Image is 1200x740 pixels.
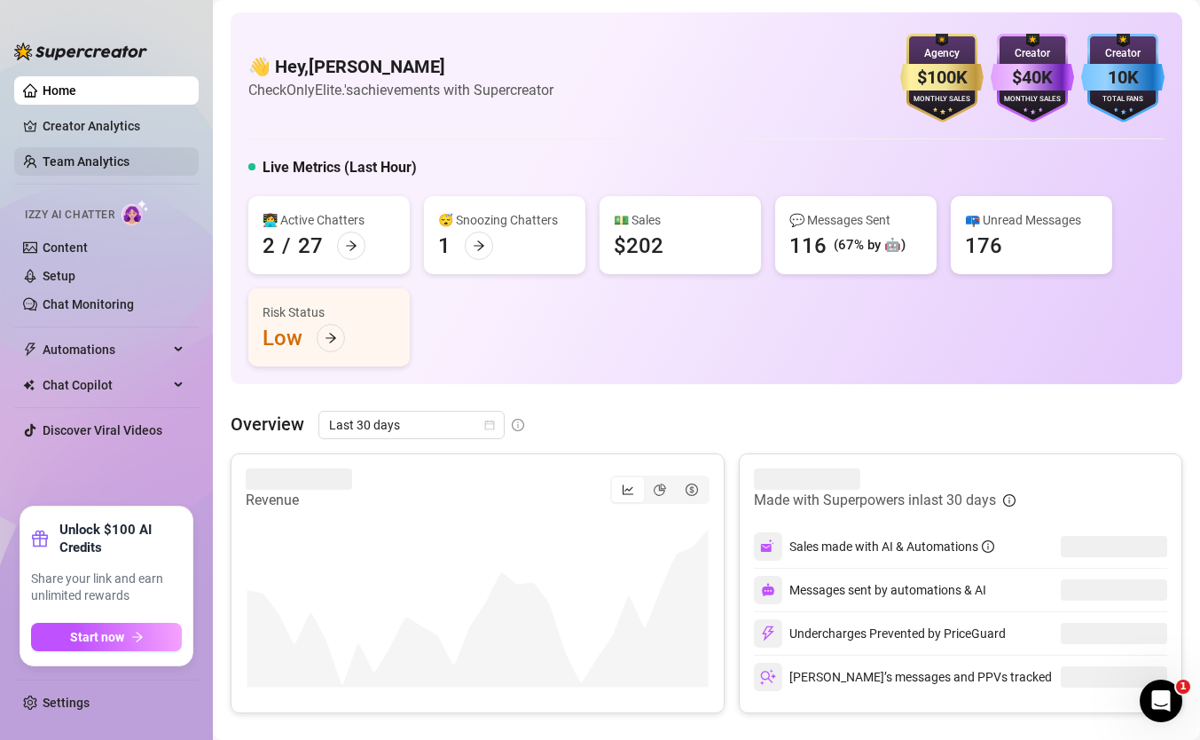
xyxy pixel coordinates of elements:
img: purple-badge-B9DA21FR.svg [991,34,1074,122]
button: Start nowarrow-right [31,623,182,651]
span: pie-chart [654,484,666,496]
a: Creator Analytics [43,112,184,140]
div: 💬 Messages Sent [789,210,922,230]
strong: Unlock $100 AI Credits [59,521,182,556]
div: 2 [263,232,275,260]
div: Monthly Sales [900,94,984,106]
div: $100K [900,64,984,91]
span: thunderbolt [23,342,37,357]
div: 😴 Snoozing Chatters [438,210,571,230]
div: [PERSON_NAME]’s messages and PPVs tracked [754,663,1052,691]
span: gift [31,530,49,547]
article: Revenue [246,490,352,511]
img: logo-BBDzfeDw.svg [14,43,147,60]
div: Agency [900,45,984,62]
img: svg%3e [760,539,776,555]
div: Messages sent by automations & AI [754,576,986,604]
article: Made with Superpowers in last 30 days [754,490,996,511]
a: Home [43,83,76,98]
span: Last 30 days [329,412,494,438]
span: Chat Copilot [43,371,169,399]
h5: Live Metrics (Last Hour) [263,157,417,178]
span: dollar-circle [686,484,698,496]
div: 176 [965,232,1002,260]
div: (67% by 🤖) [834,235,906,256]
div: 116 [789,232,827,260]
div: Risk Status [263,303,396,322]
a: Team Analytics [43,154,129,169]
span: info-circle [512,419,524,431]
div: Total Fans [1081,94,1165,106]
div: 👩‍💻 Active Chatters [263,210,396,230]
div: Creator [991,45,1074,62]
span: info-circle [1003,494,1016,507]
span: arrow-right [131,631,144,643]
span: Start now [70,630,124,644]
a: Settings [43,696,90,710]
div: 1 [438,232,451,260]
div: $202 [614,232,663,260]
span: calendar [484,420,495,430]
img: gold-badge-CigiZidd.svg [900,34,984,122]
div: segmented control [610,476,710,504]
div: 📪 Unread Messages [965,210,1098,230]
iframe: Intercom live chat [1140,680,1182,722]
div: Undercharges Prevented by PriceGuard [754,619,1006,648]
img: blue-badge-DgoSNQY1.svg [1081,34,1165,122]
a: Discover Viral Videos [43,423,162,437]
span: 1 [1176,680,1190,694]
img: AI Chatter [122,200,149,225]
a: Setup [43,269,75,283]
img: svg%3e [760,626,776,642]
article: Overview [231,411,304,437]
span: arrow-right [473,240,485,252]
img: svg%3e [760,669,776,685]
span: arrow-right [325,332,337,344]
span: line-chart [622,484,634,496]
img: svg%3e [761,583,775,597]
span: arrow-right [345,240,357,252]
div: 💵 Sales [614,210,747,230]
div: 27 [298,232,323,260]
span: info-circle [982,540,994,553]
div: Monthly Sales [991,94,1074,106]
h4: 👋 Hey, [PERSON_NAME] [248,54,553,79]
div: Creator [1081,45,1165,62]
img: Chat Copilot [23,379,35,391]
div: 10K [1081,64,1165,91]
div: Sales made with AI & Automations [789,537,994,556]
div: $40K [991,64,1074,91]
span: Automations [43,335,169,364]
span: Share your link and earn unlimited rewards [31,571,182,605]
article: Check OnlyElite.'s achievements with Supercreator [248,79,553,101]
a: Chat Monitoring [43,297,134,311]
a: Content [43,240,88,255]
span: Izzy AI Chatter [25,207,114,224]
